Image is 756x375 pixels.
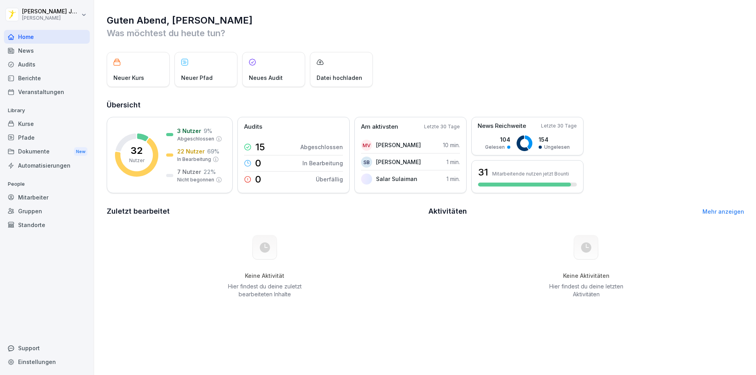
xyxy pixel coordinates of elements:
[4,190,90,204] a: Mitarbeiter
[177,168,201,176] p: 7 Nutzer
[4,44,90,57] a: News
[300,143,343,151] p: Abgeschlossen
[129,157,145,164] p: Nutzer
[485,135,510,144] p: 104
[107,206,423,217] h2: Zuletzt bearbeitet
[317,74,362,82] p: Datei hochladen
[544,144,570,151] p: Ungelesen
[4,144,90,159] a: DokumenteNew
[376,141,421,149] p: [PERSON_NAME]
[361,140,372,151] div: MV
[207,147,219,155] p: 69 %
[177,156,211,163] p: In Bearbeitung
[428,206,467,217] h2: Aktivitäten
[113,74,144,82] p: Neuer Kurs
[376,158,421,166] p: [PERSON_NAME]
[22,15,80,21] p: [PERSON_NAME]
[177,147,205,155] p: 22 Nutzer
[4,204,90,218] a: Gruppen
[4,71,90,85] a: Berichte
[547,272,626,279] h5: Keine Aktivitäten
[177,127,201,135] p: 3 Nutzer
[107,27,744,39] p: Was möchtest du heute tun?
[225,272,304,279] h5: Keine Aktivität
[4,85,90,99] a: Veranstaltungen
[361,122,398,131] p: Am aktivsten
[539,135,570,144] p: 154
[181,74,213,82] p: Neuer Pfad
[4,159,90,172] a: Automatisierungen
[4,117,90,131] a: Kurse
[107,14,744,27] h1: Guten Abend, [PERSON_NAME]
[4,30,90,44] a: Home
[361,174,372,185] img: yvey6eay50i5ncrsp41szf0q.png
[4,178,90,190] p: People
[204,127,212,135] p: 9 %
[424,123,460,130] p: Letzte 30 Tage
[541,122,577,129] p: Letzte 30 Tage
[249,74,283,82] p: Neues Audit
[361,157,372,168] div: SB
[478,166,488,179] h3: 31
[255,175,261,184] p: 0
[74,147,87,156] div: New
[22,8,80,15] p: [PERSON_NAME] Jürs
[478,122,526,131] p: News Reichweite
[107,100,744,111] h2: Übersicht
[443,141,460,149] p: 10 min.
[4,218,90,232] a: Standorte
[4,104,90,117] p: Library
[302,159,343,167] p: In Bearbeitung
[225,283,304,298] p: Hier findest du deine zuletzt bearbeiteten Inhalte
[4,341,90,355] div: Support
[244,122,262,131] p: Audits
[447,175,460,183] p: 1 min.
[316,175,343,183] p: Überfällig
[4,131,90,144] a: Pfade
[4,57,90,71] a: Audits
[255,142,265,152] p: 15
[702,208,744,215] a: Mehr anzeigen
[131,146,143,155] p: 32
[177,176,214,183] p: Nicht begonnen
[492,171,569,177] p: Mitarbeitende nutzen jetzt Bounti
[255,159,261,168] p: 0
[177,135,214,142] p: Abgeschlossen
[547,283,626,298] p: Hier findest du deine letzten Aktivitäten
[4,355,90,369] a: Einstellungen
[4,144,90,159] div: Dokumente
[485,144,505,151] p: Gelesen
[376,175,417,183] p: Salar Sulaiman
[447,158,460,166] p: 1 min.
[204,168,216,176] p: 22 %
